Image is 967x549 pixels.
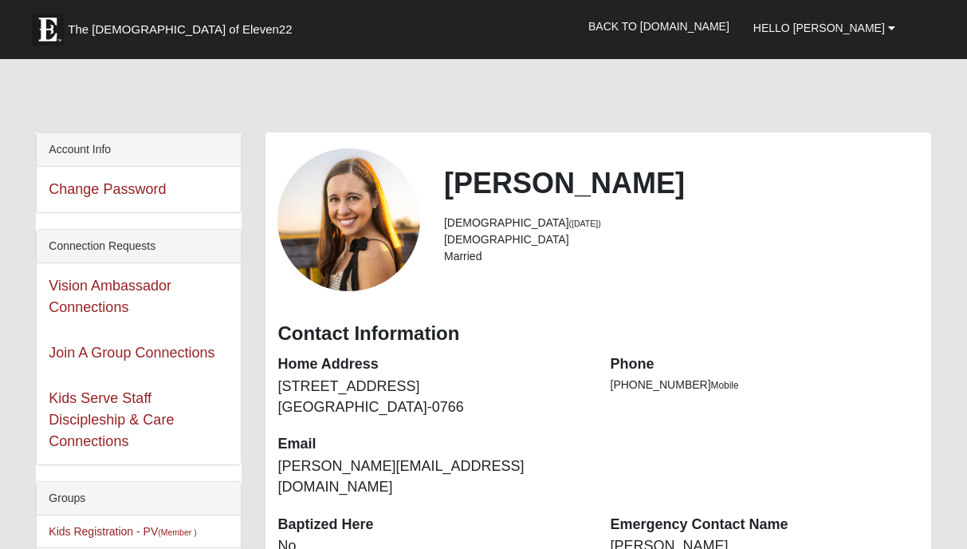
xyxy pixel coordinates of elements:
img: Eleven22 logo [32,14,64,45]
dd: [STREET_ADDRESS] [GEOGRAPHIC_DATA]-0766 [277,377,586,417]
a: The [DEMOGRAPHIC_DATA] of Eleven22 [24,6,343,45]
a: View Fullsize Photo [277,148,420,291]
dd: [PERSON_NAME][EMAIL_ADDRESS][DOMAIN_NAME] [277,456,586,497]
small: (Member ) [158,527,196,537]
li: [DEMOGRAPHIC_DATA] [444,215,919,231]
dt: Phone [611,354,919,375]
span: Hello [PERSON_NAME] [753,22,885,34]
a: Change Password [49,181,166,197]
div: Account Info [37,133,241,167]
a: Hello [PERSON_NAME] [741,8,907,48]
div: Groups [37,482,241,515]
h3: Contact Information [277,322,918,346]
span: Mobile [711,380,739,391]
dt: Baptized Here [277,515,586,535]
a: Kids Registration - PV(Member ) [49,525,196,538]
li: Married [444,248,919,265]
dt: Emergency Contact Name [611,515,919,535]
li: [DEMOGRAPHIC_DATA] [444,231,919,248]
dt: Email [277,434,586,455]
a: Join A Group Connections [49,345,214,361]
dt: Home Address [277,354,586,375]
span: The [DEMOGRAPHIC_DATA] of Eleven22 [68,22,292,38]
small: ([DATE]) [569,219,601,228]
li: [PHONE_NUMBER] [611,377,919,393]
a: Vision Ambassador Connections [49,278,171,315]
a: Back to [DOMAIN_NAME] [576,6,741,46]
a: Kids Serve Staff Discipleship & Care Connections [49,390,174,449]
h2: [PERSON_NAME] [444,166,919,200]
div: Connection Requests [37,230,241,263]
